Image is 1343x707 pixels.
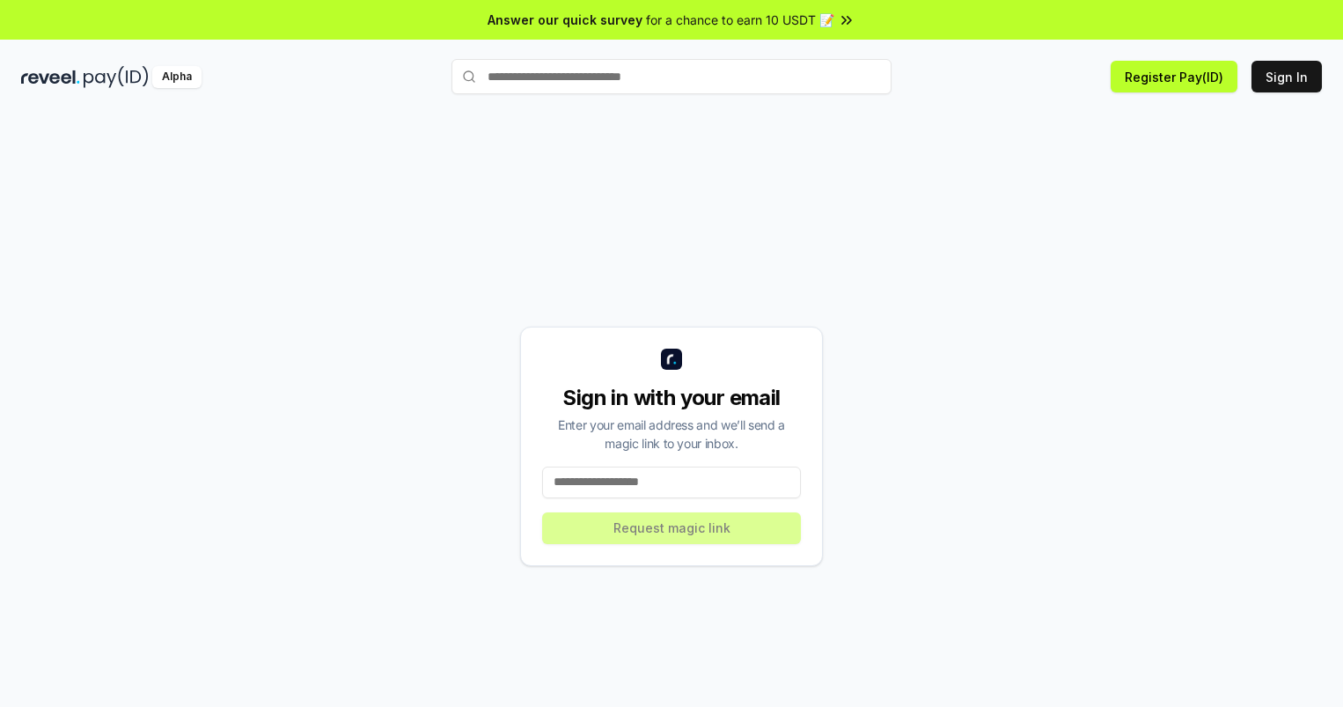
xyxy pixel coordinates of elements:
span: Answer our quick survey [488,11,642,29]
div: Sign in with your email [542,384,801,412]
span: for a chance to earn 10 USDT 📝 [646,11,834,29]
button: Sign In [1251,61,1322,92]
div: Alpha [152,66,202,88]
div: Enter your email address and we’ll send a magic link to your inbox. [542,416,801,453]
img: pay_id [84,66,149,88]
button: Register Pay(ID) [1111,61,1237,92]
img: reveel_dark [21,66,80,88]
img: logo_small [661,349,682,370]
